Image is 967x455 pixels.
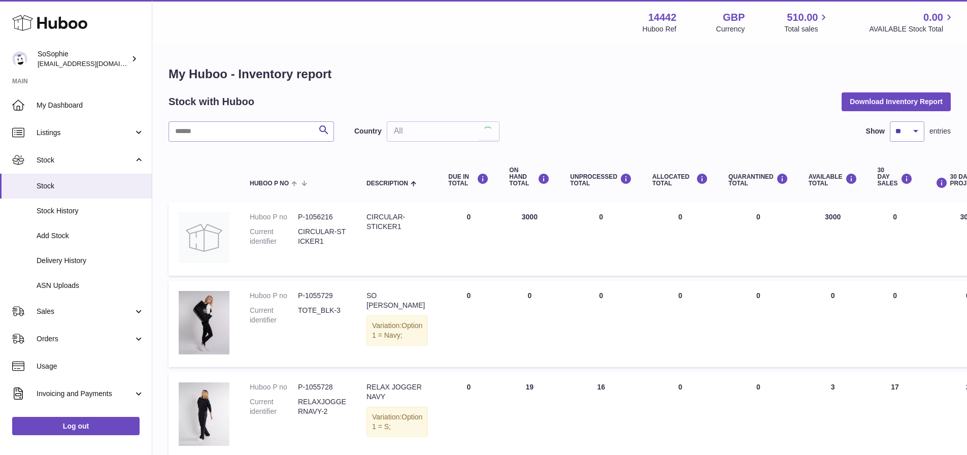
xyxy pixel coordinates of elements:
[250,397,298,416] dt: Current identifier
[878,167,913,187] div: 30 DAY SALES
[37,206,144,216] span: Stock History
[12,51,27,67] img: internalAdmin-14442@internal.huboo.com
[642,281,718,367] td: 0
[250,180,289,187] span: Huboo P no
[366,382,428,402] div: RELAX JOGGER NAVY
[366,407,428,437] div: Variation:
[438,202,499,276] td: 0
[298,306,346,325] dd: TOTE_BLK-3
[250,227,298,246] dt: Current identifier
[37,128,134,138] span: Listings
[354,126,382,136] label: Country
[499,202,560,276] td: 3000
[366,212,428,232] div: CIRCULAR-STICKER1
[798,202,868,276] td: 3000
[250,291,298,301] dt: Huboo P no
[652,173,708,187] div: ALLOCATED Total
[648,11,677,24] strong: 14442
[756,383,760,391] span: 0
[298,212,346,222] dd: P-1056216
[923,11,943,24] span: 0.00
[842,92,951,111] button: Download Inventory Report
[37,389,134,399] span: Invoicing and Payments
[756,291,760,300] span: 0
[642,202,718,276] td: 0
[499,281,560,367] td: 0
[179,291,229,354] img: product image
[169,95,254,109] h2: Stock with Huboo
[37,256,144,266] span: Delivery History
[509,167,550,187] div: ON HAND Total
[784,11,829,34] a: 510.00 Total sales
[298,291,346,301] dd: P-1055729
[438,281,499,367] td: 0
[298,382,346,392] dd: P-1055728
[298,227,346,246] dd: CIRCULAR-STICKER1
[250,306,298,325] dt: Current identifier
[869,11,955,34] a: 0.00 AVAILABLE Stock Total
[560,281,642,367] td: 0
[37,181,144,191] span: Stock
[37,362,144,371] span: Usage
[366,180,408,187] span: Description
[798,281,868,367] td: 0
[868,202,923,276] td: 0
[560,202,642,276] td: 0
[570,173,632,187] div: UNPROCESSED Total
[787,11,818,24] span: 510.00
[372,413,422,431] span: Option 1 = S;
[643,24,677,34] div: Huboo Ref
[728,173,788,187] div: QUARANTINED Total
[868,281,923,367] td: 0
[366,315,428,346] div: Variation:
[372,321,422,339] span: Option 1 = Navy;
[784,24,829,34] span: Total sales
[756,213,760,221] span: 0
[37,334,134,344] span: Orders
[448,173,489,187] div: DUE IN TOTAL
[37,307,134,316] span: Sales
[869,24,955,34] span: AVAILABLE Stock Total
[179,212,229,263] img: product image
[366,291,428,310] div: SO [PERSON_NAME]
[250,382,298,392] dt: Huboo P no
[809,173,857,187] div: AVAILABLE Total
[723,11,745,24] strong: GBP
[37,101,144,110] span: My Dashboard
[179,382,229,446] img: product image
[12,417,140,435] a: Log out
[298,397,346,416] dd: RELAXJOGGERNAVY-2
[37,155,134,165] span: Stock
[929,126,951,136] span: entries
[169,66,951,82] h1: My Huboo - Inventory report
[38,49,129,69] div: SoSophie
[38,59,149,68] span: [EMAIL_ADDRESS][DOMAIN_NAME]
[866,126,885,136] label: Show
[37,281,144,290] span: ASN Uploads
[716,24,745,34] div: Currency
[37,231,144,241] span: Add Stock
[250,212,298,222] dt: Huboo P no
